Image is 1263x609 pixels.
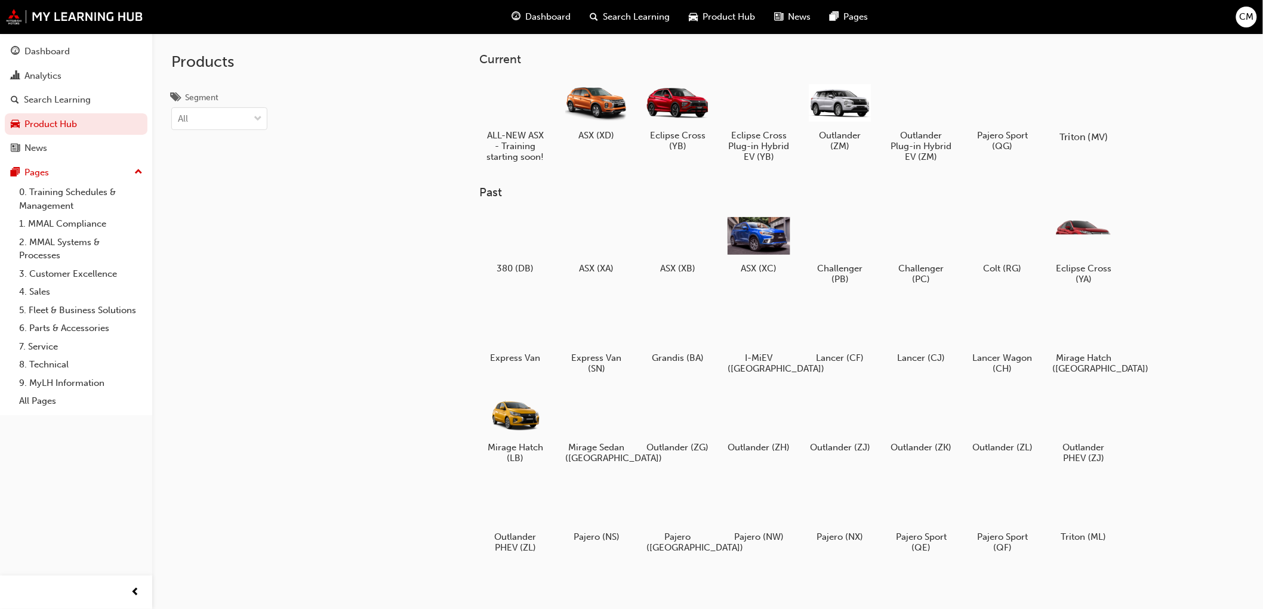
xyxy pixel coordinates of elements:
[484,130,547,162] h5: ALL-NEW ASX - Training starting soon!
[1048,478,1120,547] a: Triton (ML)
[480,76,552,166] a: ALL-NEW ASX - Training starting soon!
[967,76,1039,156] a: Pajero Sport (QG)
[886,388,957,457] a: Outlander (ZK)
[590,10,598,24] span: search-icon
[967,478,1039,558] a: Pajero Sport (QF)
[5,41,147,63] a: Dashboard
[14,233,147,265] a: 2. MMAL Systems & Processes
[14,374,147,392] a: 9. MyLH Information
[1048,299,1120,379] a: Mirage Hatch ([GEOGRAPHIC_DATA])
[14,183,147,215] a: 0. Training Schedules & Management
[484,442,547,463] h5: Mirage Hatch (LB)
[967,388,1039,457] a: Outlander (ZL)
[1236,7,1257,27] button: CM
[171,93,180,104] span: tags-icon
[171,52,267,72] h2: Products
[502,5,580,29] a: guage-iconDashboard
[11,119,20,130] span: car-icon
[886,299,957,368] a: Lancer (CJ)
[723,299,795,379] a: I-MiEV ([GEOGRAPHIC_DATA])
[24,69,61,83] div: Analytics
[1052,353,1115,374] h5: Mirage Hatch ([GEOGRAPHIC_DATA])
[971,130,1034,152] h5: Pajero Sport (QG)
[820,5,877,29] a: pages-iconPages
[967,299,1039,379] a: Lancer Wagon (CH)
[967,209,1039,279] a: Colt (RG)
[843,10,868,24] span: Pages
[6,9,143,24] img: mmal
[603,10,670,24] span: Search Learning
[11,168,20,178] span: pages-icon
[24,93,91,107] div: Search Learning
[14,392,147,410] a: All Pages
[642,209,714,279] a: ASX (XB)
[24,141,47,155] div: News
[24,166,49,180] div: Pages
[728,130,790,162] h5: Eclipse Cross Plug-in Hybrid EV (YB)
[646,531,709,553] h5: Pajero ([GEOGRAPHIC_DATA])
[890,130,953,162] h5: Outlander Plug-in Hybrid EV (ZM)
[728,531,790,542] h5: Pajero (NW)
[809,531,871,542] h5: Pajero (NX)
[1052,531,1115,542] h5: Triton (ML)
[728,442,790,453] h5: Outlander (ZH)
[765,5,820,29] a: news-iconNews
[890,263,953,285] h5: Challenger (PC)
[723,209,795,279] a: ASX (XC)
[646,353,709,363] h5: Grandis (BA)
[1048,76,1120,145] a: Triton (MV)
[565,353,628,374] h5: Express Van (SN)
[561,76,633,145] a: ASX (XD)
[1052,442,1115,463] h5: Outlander PHEV (ZJ)
[886,478,957,558] a: Pajero Sport (QE)
[5,38,147,162] button: DashboardAnalyticsSearch LearningProduct HubNews
[805,76,876,156] a: Outlander (ZM)
[178,112,188,126] div: All
[565,442,628,463] h5: Mirage Sedan ([GEOGRAPHIC_DATA])
[5,137,147,159] a: News
[525,10,571,24] span: Dashboard
[561,478,633,547] a: Pajero (NS)
[728,263,790,274] h5: ASX (XC)
[480,299,552,368] a: Express Van
[774,10,783,24] span: news-icon
[5,113,147,135] a: Product Hub
[728,353,790,374] h5: I-MiEV ([GEOGRAPHIC_DATA])
[480,186,1158,199] h3: Past
[5,65,147,87] a: Analytics
[565,531,628,542] h5: Pajero (NS)
[5,89,147,111] a: Search Learning
[809,263,871,285] h5: Challenger (PB)
[11,71,20,82] span: chart-icon
[580,5,679,29] a: search-iconSearch Learning
[805,209,876,289] a: Challenger (PB)
[1052,263,1115,285] h5: Eclipse Cross (YA)
[886,209,957,289] a: Challenger (PC)
[679,5,765,29] a: car-iconProduct Hub
[809,442,871,453] h5: Outlander (ZJ)
[11,143,20,154] span: news-icon
[886,76,957,166] a: Outlander Plug-in Hybrid EV (ZM)
[185,92,218,104] div: Segment
[5,162,147,184] button: Pages
[642,388,714,457] a: Outlander (ZG)
[254,112,262,127] span: down-icon
[805,478,876,547] a: Pajero (NX)
[14,338,147,356] a: 7. Service
[723,388,795,457] a: Outlander (ZH)
[642,76,714,156] a: Eclipse Cross (YB)
[890,442,953,453] h5: Outlander (ZK)
[788,10,811,24] span: News
[809,353,871,363] h5: Lancer (CF)
[1051,131,1117,143] h5: Triton (MV)
[809,130,871,152] h5: Outlander (ZM)
[642,478,714,558] a: Pajero ([GEOGRAPHIC_DATA])
[646,263,709,274] h5: ASX (XB)
[565,130,628,141] h5: ASX (XD)
[561,388,633,468] a: Mirage Sedan ([GEOGRAPHIC_DATA])
[830,10,839,24] span: pages-icon
[14,215,147,233] a: 1. MMAL Compliance
[512,10,520,24] span: guage-icon
[11,47,20,57] span: guage-icon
